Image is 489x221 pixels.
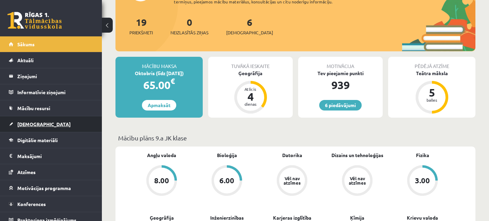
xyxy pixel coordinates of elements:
div: 8.00 [154,177,169,184]
a: Dizains un tehnoloģijas [331,152,383,159]
a: 0Neizlasītās ziņas [170,16,209,36]
span: [DEMOGRAPHIC_DATA] [226,29,273,36]
a: [DEMOGRAPHIC_DATA] [9,116,93,132]
div: dienas [240,102,261,106]
a: Digitālie materiāli [9,132,93,148]
div: Oktobris (līdz [DATE]) [115,70,203,77]
span: Konferences [17,201,46,207]
div: Vēl nav atzīmes [283,176,302,185]
legend: Ziņojumi [17,68,93,84]
span: € [170,76,175,86]
div: Teātra māksla [388,70,475,77]
a: Mācību resursi [9,100,93,116]
a: Rīgas 1. Tālmācības vidusskola [7,12,62,29]
a: Datorika [282,152,302,159]
span: Digitālie materiāli [17,137,58,143]
div: 6.00 [219,177,234,184]
div: 65.00 [115,77,203,93]
a: Atzīmes [9,164,93,180]
a: Motivācijas programma [9,180,93,196]
a: 6 piedāvājumi [319,100,362,111]
span: Aktuāli [17,57,34,63]
span: Mācību resursi [17,105,50,111]
div: 5 [422,87,442,98]
div: Pēdējā atzīme [388,57,475,70]
span: Sākums [17,41,35,47]
a: Teātra māksla 5 balles [388,70,475,115]
a: 3.00 [390,165,455,197]
legend: Informatīvie ziņojumi [17,84,93,100]
div: Tuvākā ieskaite [208,57,293,70]
div: Ģeogrāfija [208,70,293,77]
a: Vēl nav atzīmes [259,165,325,197]
div: Vēl nav atzīmes [348,176,367,185]
a: Informatīvie ziņojumi [9,84,93,100]
a: 8.00 [129,165,194,197]
a: Maksājumi [9,148,93,164]
div: 3.00 [415,177,430,184]
div: Motivācija [298,57,383,70]
a: Bioloģija [217,152,237,159]
a: Sākums [9,36,93,52]
a: 19Priekšmeti [129,16,153,36]
a: Ģeogrāfija Atlicis 4 dienas [208,70,293,115]
span: Priekšmeti [129,29,153,36]
a: Apmaksāt [142,100,176,111]
a: Ziņojumi [9,68,93,84]
a: Konferences [9,196,93,212]
div: Mācību maksa [115,57,203,70]
span: Neizlasītās ziņas [170,29,209,36]
a: Vēl nav atzīmes [325,165,390,197]
a: 6.00 [194,165,259,197]
span: Motivācijas programma [17,185,71,191]
div: balles [422,98,442,102]
div: Tev pieejamie punkti [298,70,383,77]
span: [DEMOGRAPHIC_DATA] [17,121,71,127]
div: 4 [240,91,261,102]
p: Mācību plāns 9.a JK klase [118,133,473,142]
div: Atlicis [240,87,261,91]
a: Angļu valoda [147,152,176,159]
a: Fizika [416,152,429,159]
a: 6[DEMOGRAPHIC_DATA] [226,16,273,36]
legend: Maksājumi [17,148,93,164]
div: 939 [298,77,383,93]
a: Aktuāli [9,52,93,68]
span: Atzīmes [17,169,36,175]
